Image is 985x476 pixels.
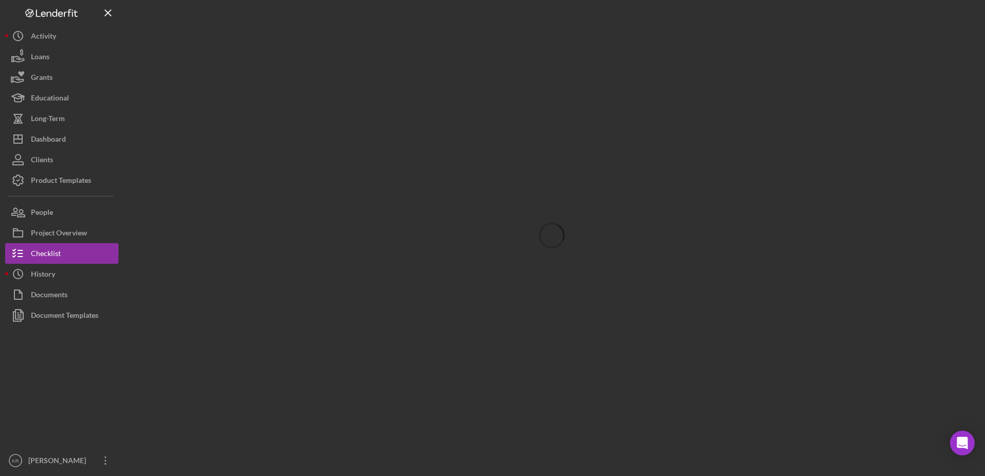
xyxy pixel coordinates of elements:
button: Project Overview [5,223,118,243]
button: Grants [5,67,118,88]
div: Activity [31,26,56,49]
button: Documents [5,284,118,305]
div: History [31,264,55,287]
div: Checklist [31,243,61,266]
button: Dashboard [5,129,118,149]
button: History [5,264,118,284]
button: Document Templates [5,305,118,326]
div: Long-Term [31,108,65,131]
div: [PERSON_NAME] [26,450,93,473]
div: Loans [31,46,49,70]
div: Document Templates [31,305,98,328]
div: Product Templates [31,170,91,193]
button: Activity [5,26,118,46]
div: Open Intercom Messenger [950,431,975,455]
button: Long-Term [5,108,118,129]
div: Educational [31,88,69,111]
button: Loans [5,46,118,67]
div: Documents [31,284,67,308]
button: People [5,202,118,223]
button: Product Templates [5,170,118,191]
text: KR [12,458,19,464]
div: Clients [31,149,53,173]
div: People [31,202,53,225]
div: Project Overview [31,223,87,246]
button: KR[PERSON_NAME] [5,450,118,471]
button: Educational [5,88,118,108]
div: Dashboard [31,129,66,152]
button: Checklist [5,243,118,264]
div: Grants [31,67,53,90]
button: Clients [5,149,118,170]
